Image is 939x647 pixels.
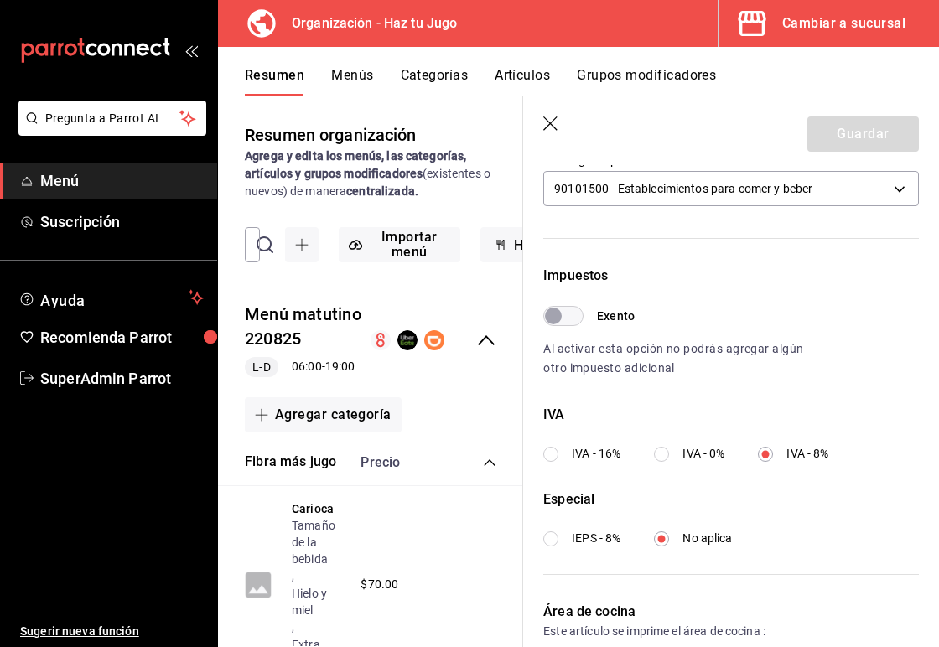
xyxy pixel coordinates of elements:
[245,303,371,350] button: Menú matutino 220825
[543,622,919,640] div: Este artículo se imprime el área de cocina :
[12,122,206,139] a: Pregunta a Parrot AI
[514,237,625,253] span: Haz tu Jugo - Borrador
[292,585,344,619] button: Hielo y miel
[577,67,716,96] button: Grupos modificadores
[543,405,919,425] div: IVA
[280,228,290,261] input: Buscar menú
[339,227,460,262] button: Importar menú
[184,44,198,57] button: open_drawer_menu
[543,339,805,378] p: Al activar esta opción no podrás agregar algún otro impuesto adicional
[40,326,204,349] span: Recomienda Parrot
[40,367,204,390] span: SuperAdmin Parrot
[495,67,550,96] button: Artículos
[572,530,620,547] span: IEPS - 8%
[483,456,496,469] button: collapse-category-row
[20,623,204,640] span: Sugerir nueva función
[682,445,724,463] span: IVA - 0%
[245,122,417,148] div: Resumen organización
[782,12,905,35] div: Cambiar a sucursal
[245,148,496,200] div: (existentes o nuevos) de manera
[554,180,812,197] span: 90101500 - Establecimientos para comer y beber
[346,184,418,198] strong: centralizada.
[45,110,180,127] span: Pregunta a Parrot AI
[246,359,277,376] span: L-D
[543,489,919,510] div: Especial
[344,454,451,470] div: Precio
[245,67,939,96] div: navigation tabs
[572,445,620,463] span: IVA - 16%
[682,530,732,547] span: No aplica
[543,602,919,622] div: Área de cocina
[480,227,657,262] button: Haz tu Jugo - Borrador
[292,517,344,567] button: Tamaño de la bebida
[40,210,204,233] span: Suscripción
[40,169,204,192] span: Menú
[786,445,828,463] span: IVA - 8%
[245,67,304,96] button: Resumen
[292,500,334,517] button: Carioca
[245,149,466,180] strong: Agrega y edita los menús, las categorías, artículos y grupos modificadores
[361,576,398,593] span: $70.00
[40,287,182,308] span: Ayuda
[245,357,371,377] div: 06:00 - 19:00
[331,67,373,96] button: Menús
[18,101,206,136] button: Pregunta a Parrot AI
[597,308,635,325] span: Exento
[401,67,469,96] button: Categorías
[543,266,919,286] div: Impuestos
[245,453,336,472] button: Fibra más jugo
[245,397,402,432] button: Agregar categoría
[278,13,457,34] h3: Organización - Haz tu Jugo
[218,289,523,391] div: collapse-menu-row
